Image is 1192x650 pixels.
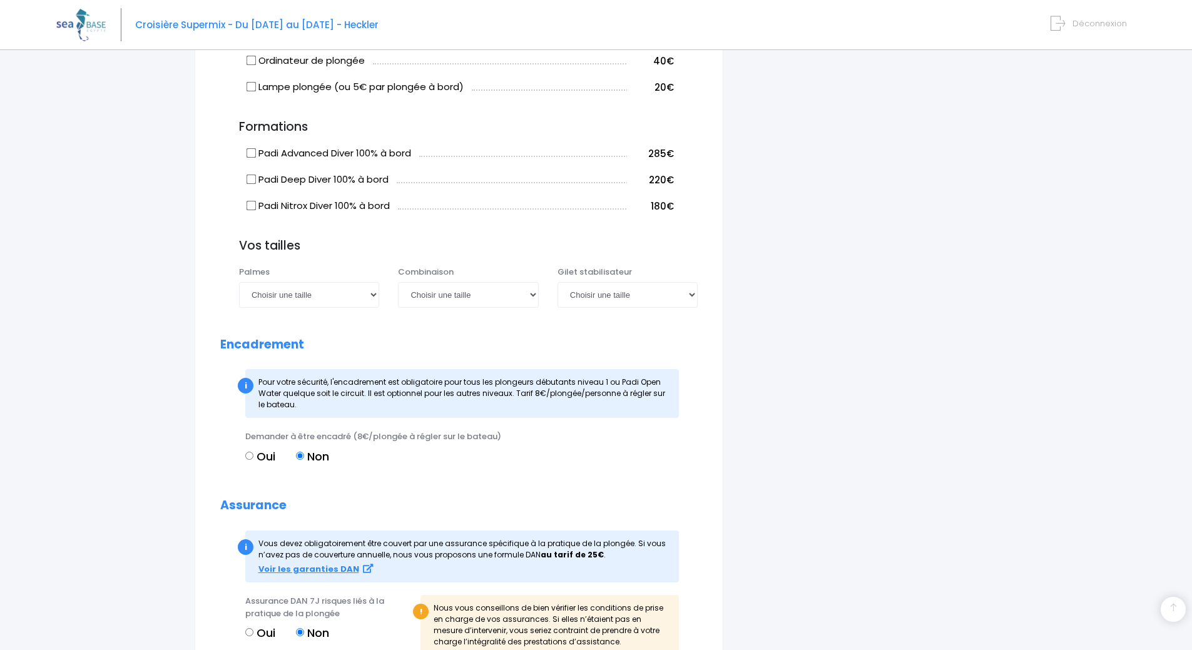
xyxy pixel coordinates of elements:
[296,628,304,636] input: Non
[245,624,275,641] label: Oui
[220,338,698,352] h2: Encadrement
[247,175,257,185] input: Padi Deep Diver 100% à bord
[1072,18,1127,29] span: Déconnexion
[649,173,674,186] span: 220€
[648,147,674,160] span: 285€
[247,146,411,161] label: Padi Advanced Diver 100% à bord
[296,448,329,465] label: Non
[413,604,429,619] div: !
[238,378,253,394] div: i
[245,448,275,465] label: Oui
[239,266,270,278] label: Palmes
[655,81,674,94] span: 20€
[135,18,379,31] span: Croisière Supermix - Du [DATE] au [DATE] - Heckler
[245,595,384,619] span: Assurance DAN 7J risques liés à la pratique de la plongée
[245,430,501,442] span: Demander à être encadré (8€/plongée à régler sur le bateau)
[296,452,304,460] input: Non
[247,80,464,94] label: Lampe plongée (ou 5€ par plongée à bord)
[258,563,359,575] strong: Voir les garanties DAN
[245,452,253,460] input: Oui
[296,624,329,641] label: Non
[247,56,257,66] input: Ordinateur de plongée
[258,377,665,410] span: Pour votre sécurité, l'encadrement est obligatoire pour tous les plongeurs débutants niveau 1 ou ...
[247,82,257,92] input: Lampe plongée (ou 5€ par plongée à bord)
[247,201,257,211] input: Padi Nitrox Diver 100% à bord
[220,499,698,513] h2: Assurance
[558,266,632,278] label: Gilet stabilisateur
[247,173,389,187] label: Padi Deep Diver 100% à bord
[258,564,373,574] a: Voir les garanties DAN
[653,54,674,68] span: 40€
[398,266,454,278] label: Combinaison
[651,200,674,213] span: 180€
[541,549,604,560] strong: au tarif de 25€
[239,239,698,253] h3: Vos tailles
[245,628,253,636] input: Oui
[238,539,253,555] div: i
[220,120,698,135] h3: Formations
[247,148,257,158] input: Padi Advanced Diver 100% à bord
[247,199,390,213] label: Padi Nitrox Diver 100% à bord
[245,531,679,582] div: Vous devez obligatoirement être couvert par une assurance spécifique à la pratique de la plong...
[247,54,365,68] label: Ordinateur de plongée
